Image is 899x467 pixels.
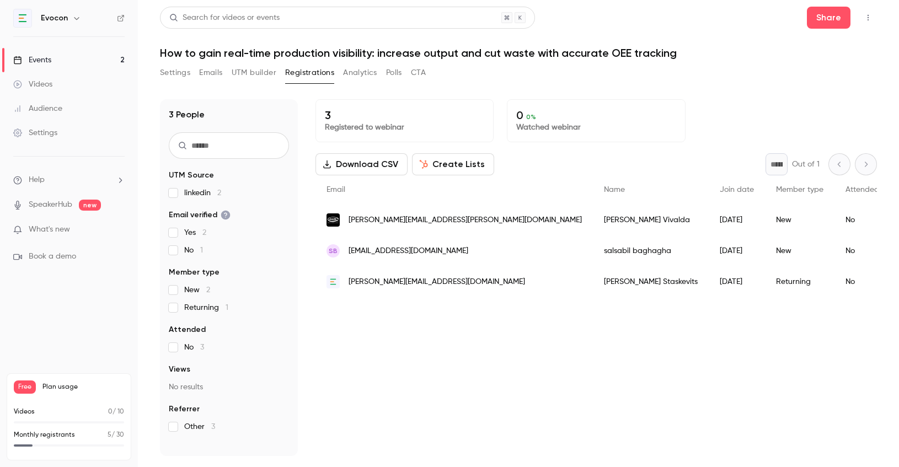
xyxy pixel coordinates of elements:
[325,122,484,133] p: Registered to webinar
[14,430,75,440] p: Monthly registrants
[13,79,52,90] div: Videos
[720,186,754,194] span: Join date
[169,170,289,432] section: facet-groups
[765,205,834,235] div: New
[169,324,206,335] span: Attended
[41,13,68,24] h6: Evocon
[709,266,765,297] div: [DATE]
[349,276,525,288] span: [PERSON_NAME][EMAIL_ADDRESS][DOMAIN_NAME]
[765,266,834,297] div: Returning
[226,304,228,312] span: 1
[108,407,124,417] p: / 10
[526,113,536,121] span: 0 %
[184,342,204,353] span: No
[776,186,823,194] span: Member type
[199,64,222,82] button: Emails
[184,302,228,313] span: Returning
[160,46,877,60] h1: How to gain real-time production visibility: increase output and cut waste with accurate OEE trac...
[169,382,289,393] p: No results
[184,285,210,296] span: New
[29,251,76,262] span: Book a demo
[169,267,220,278] span: Member type
[184,187,221,198] span: linkedin
[79,200,101,211] span: new
[108,409,113,415] span: 0
[184,245,203,256] span: No
[412,153,494,175] button: Create Lists
[604,186,625,194] span: Name
[285,64,334,82] button: Registrations
[169,364,190,375] span: Views
[846,186,879,194] span: Attended
[593,205,709,235] div: [PERSON_NAME] Vivalda
[200,343,204,351] span: 3
[160,64,190,82] button: Settings
[327,213,340,227] img: tonitto.com
[211,423,215,431] span: 3
[349,214,582,226] span: [PERSON_NAME][EMAIL_ADDRESS][PERSON_NAME][DOMAIN_NAME]
[200,246,203,254] span: 1
[516,109,676,122] p: 0
[13,55,51,66] div: Events
[807,7,850,29] button: Share
[834,266,890,297] div: No
[202,229,206,237] span: 2
[169,170,214,181] span: UTM Source
[327,275,340,288] img: evocon.com
[327,186,345,194] span: Email
[169,404,200,415] span: Referrer
[169,210,231,221] span: Email verified
[516,122,676,133] p: Watched webinar
[29,199,72,211] a: SpeakerHub
[184,421,215,432] span: Other
[834,205,890,235] div: No
[593,266,709,297] div: [PERSON_NAME] Staskevits
[232,64,276,82] button: UTM builder
[343,64,377,82] button: Analytics
[325,109,484,122] p: 3
[206,286,210,294] span: 2
[593,235,709,266] div: salsabil baghagha
[709,235,765,266] div: [DATE]
[386,64,402,82] button: Polls
[29,174,45,186] span: Help
[14,9,31,27] img: Evocon
[13,174,125,186] li: help-dropdown-opener
[42,383,124,391] span: Plan usage
[14,407,35,417] p: Videos
[184,227,206,238] span: Yes
[834,235,890,266] div: No
[169,108,205,121] h1: 3 People
[765,235,834,266] div: New
[169,12,280,24] div: Search for videos or events
[349,245,468,257] span: [EMAIL_ADDRESS][DOMAIN_NAME]
[29,224,70,235] span: What's new
[792,159,820,170] p: Out of 1
[13,103,62,114] div: Audience
[709,205,765,235] div: [DATE]
[329,246,338,256] span: sb
[13,127,57,138] div: Settings
[315,153,408,175] button: Download CSV
[411,64,426,82] button: CTA
[217,189,221,197] span: 2
[14,380,36,394] span: Free
[108,432,111,438] span: 5
[108,430,124,440] p: / 30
